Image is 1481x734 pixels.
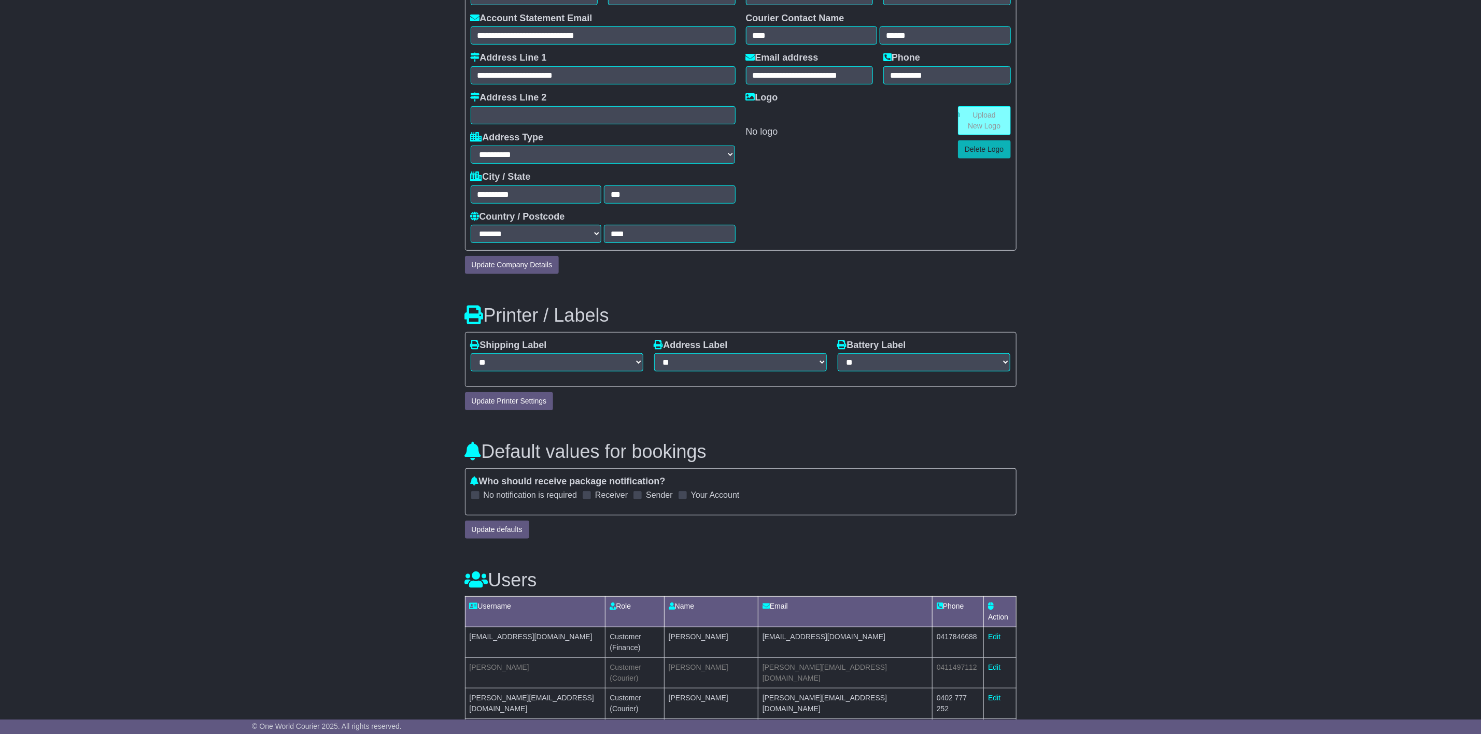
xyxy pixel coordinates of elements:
[605,627,664,658] td: Customer (Finance)
[988,632,1000,641] a: Edit
[664,688,758,719] td: [PERSON_NAME]
[758,597,932,627] td: Email
[958,106,1011,135] a: Upload New Logo
[471,211,565,223] label: Country / Postcode
[758,658,932,688] td: [PERSON_NAME][EMAIL_ADDRESS][DOMAIN_NAME]
[605,688,664,719] td: Customer (Courier)
[471,171,531,183] label: City / State
[746,52,819,64] label: Email address
[471,13,593,24] label: Account Statement Email
[984,597,1016,627] td: Action
[746,126,778,137] span: No logo
[471,340,547,351] label: Shipping Label
[465,597,605,627] td: Username
[465,521,529,539] button: Update defaults
[465,570,1017,591] h3: Users
[654,340,728,351] label: Address Label
[465,305,1017,326] h3: Printer / Labels
[758,627,932,658] td: [EMAIL_ADDRESS][DOMAIN_NAME]
[746,92,778,104] label: Logo
[664,658,758,688] td: [PERSON_NAME]
[595,490,628,500] label: Receiver
[605,658,664,688] td: Customer (Courier)
[746,13,844,24] label: Courier Contact Name
[471,92,547,104] label: Address Line 2
[471,476,666,487] label: Who should receive package notification?
[933,688,984,719] td: 0402 777 252
[664,627,758,658] td: [PERSON_NAME]
[883,52,920,64] label: Phone
[465,658,605,688] td: [PERSON_NAME]
[933,658,984,688] td: 0411497112
[471,52,547,64] label: Address Line 1
[605,597,664,627] td: Role
[465,688,605,719] td: [PERSON_NAME][EMAIL_ADDRESS][DOMAIN_NAME]
[838,340,906,351] label: Battery Label
[933,597,984,627] td: Phone
[471,132,544,143] label: Address Type
[465,441,1017,462] h3: Default values for bookings
[664,597,758,627] td: Name
[465,256,559,274] button: Update Company Details
[465,392,554,410] button: Update Printer Settings
[933,627,984,658] td: 0417846688
[252,722,402,730] span: © One World Courier 2025. All rights reserved.
[691,490,740,500] label: Your Account
[758,688,932,719] td: [PERSON_NAME][EMAIL_ADDRESS][DOMAIN_NAME]
[988,694,1000,702] a: Edit
[646,490,673,500] label: Sender
[465,627,605,658] td: [EMAIL_ADDRESS][DOMAIN_NAME]
[484,490,577,500] label: No notification is required
[988,663,1000,671] a: Edit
